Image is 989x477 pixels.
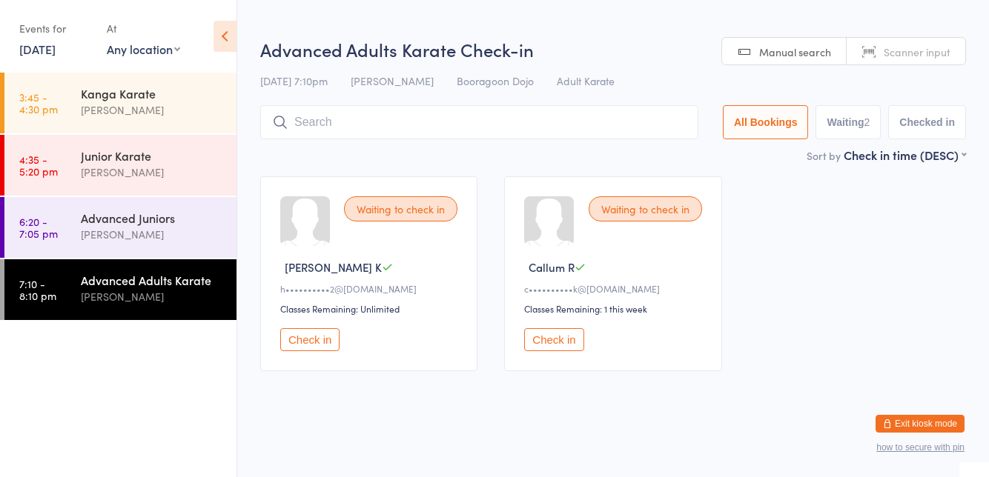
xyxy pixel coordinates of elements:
[260,73,328,88] span: [DATE] 7:10pm
[107,41,180,57] div: Any location
[816,105,881,139] button: Waiting2
[4,259,236,320] a: 7:10 -8:10 pmAdvanced Adults Karate[PERSON_NAME]
[4,73,236,133] a: 3:45 -4:30 pmKanga Karate[PERSON_NAME]
[260,37,966,61] h2: Advanced Adults Karate Check-in
[884,44,950,59] span: Scanner input
[351,73,434,88] span: [PERSON_NAME]
[280,282,462,295] div: h••••••••••2@[DOMAIN_NAME]
[19,91,58,115] time: 3:45 - 4:30 pm
[844,147,966,163] div: Check in time (DESC)
[723,105,809,139] button: All Bookings
[81,147,224,164] div: Junior Karate
[280,302,462,315] div: Classes Remaining: Unlimited
[19,153,58,177] time: 4:35 - 5:20 pm
[81,272,224,288] div: Advanced Adults Karate
[807,148,841,163] label: Sort by
[19,41,56,57] a: [DATE]
[457,73,534,88] span: Booragoon Dojo
[524,302,706,315] div: Classes Remaining: 1 this week
[81,85,224,101] div: Kanga Karate
[81,164,224,181] div: [PERSON_NAME]
[759,44,831,59] span: Manual search
[280,328,340,351] button: Check in
[876,415,965,433] button: Exit kiosk mode
[81,288,224,305] div: [PERSON_NAME]
[888,105,966,139] button: Checked in
[81,101,224,119] div: [PERSON_NAME]
[285,259,382,275] span: [PERSON_NAME] K
[81,226,224,243] div: [PERSON_NAME]
[81,210,224,226] div: Advanced Juniors
[19,216,58,239] time: 6:20 - 7:05 pm
[529,259,575,275] span: Callum R
[524,282,706,295] div: c••••••••••k@[DOMAIN_NAME]
[4,197,236,258] a: 6:20 -7:05 pmAdvanced Juniors[PERSON_NAME]
[557,73,615,88] span: Adult Karate
[864,116,870,128] div: 2
[19,16,92,41] div: Events for
[344,196,457,221] div: Waiting to check in
[876,442,965,453] button: how to secure with pin
[260,105,698,139] input: Search
[19,278,56,301] time: 7:10 - 8:10 pm
[524,328,583,351] button: Check in
[589,196,702,221] div: Waiting to check in
[107,16,180,41] div: At
[4,135,236,196] a: 4:35 -5:20 pmJunior Karate[PERSON_NAME]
